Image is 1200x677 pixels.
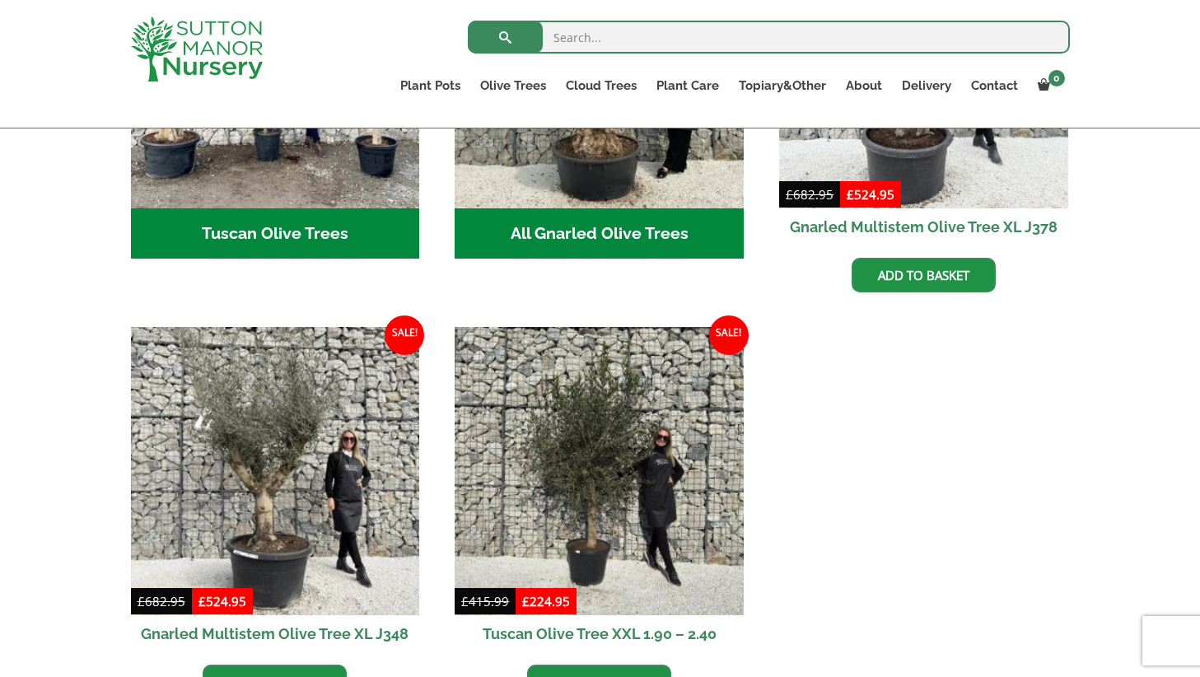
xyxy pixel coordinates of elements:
[131,615,420,652] h2: Gnarled Multistem Olive Tree XL J348
[961,74,1028,97] a: Contact
[131,208,420,259] h2: Tuscan Olive Trees
[647,74,729,97] a: Plant Care
[892,74,961,97] a: Delivery
[385,315,424,355] span: Sale!
[131,16,263,82] img: logo
[852,258,996,292] a: Add to basket: “Gnarled Multistem Olive Tree XL J378”
[709,315,749,355] span: Sale!
[455,327,744,616] img: Tuscan Olive Tree XXL 1.90 - 2.40
[1048,70,1065,86] span: 0
[468,21,1070,54] input: Search...
[786,186,833,203] bdi: 682.95
[556,74,647,97] a: Cloud Trees
[522,593,570,609] bdi: 224.95
[138,593,145,609] span: £
[836,74,892,97] a: About
[455,208,744,259] h2: All Gnarled Olive Trees
[847,186,894,203] bdi: 524.95
[786,186,793,203] span: £
[455,615,744,652] h2: Tuscan Olive Tree XXL 1.90 – 2.40
[131,327,420,616] img: Gnarled Multistem Olive Tree XL J348
[455,327,744,653] a: Sale! Tuscan Olive Tree XXL 1.90 – 2.40
[779,208,1068,245] h2: Gnarled Multistem Olive Tree XL J378
[1028,74,1070,97] a: 0
[470,74,556,97] a: Olive Trees
[390,74,470,97] a: Plant Pots
[131,327,420,653] a: Sale! Gnarled Multistem Olive Tree XL J348
[729,74,836,97] a: Topiary&Other
[847,186,854,203] span: £
[461,593,509,609] bdi: 415.99
[138,593,185,609] bdi: 682.95
[461,593,469,609] span: £
[198,593,206,609] span: £
[522,593,530,609] span: £
[198,593,246,609] bdi: 524.95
